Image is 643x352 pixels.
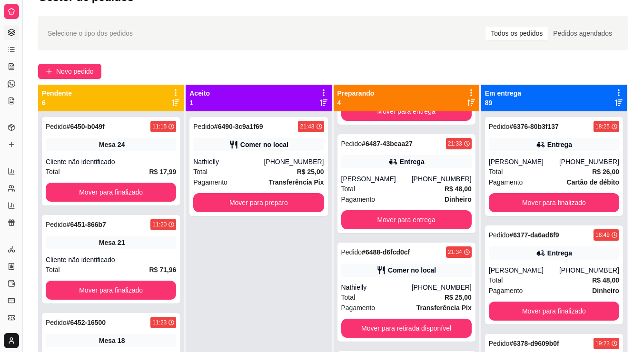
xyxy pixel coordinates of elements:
[489,285,523,296] span: Pagamento
[595,123,610,130] div: 18:25
[509,340,559,347] strong: # 6378-d9609b0f
[193,177,228,187] span: Pagamento
[46,123,67,130] span: Pedido
[485,27,548,40] div: Todos os pedidos
[99,238,116,247] span: Mesa
[269,178,324,186] strong: Transferência Pix
[445,196,472,203] strong: Dinheiro
[99,336,116,345] span: Mesa
[592,168,619,176] strong: R$ 26,00
[337,98,375,108] p: 4
[485,88,521,98] p: Em entrega
[489,166,503,177] span: Total
[489,123,510,130] span: Pedido
[445,185,472,193] strong: R$ 48,00
[152,221,167,228] div: 11:20
[118,238,125,247] div: 21
[337,88,375,98] p: Preparando
[400,157,425,166] div: Entrega
[46,157,176,166] div: Cliente não identificado
[341,184,356,194] span: Total
[362,248,410,256] strong: # 6488-d6fcd0cf
[489,231,510,239] span: Pedido
[99,140,116,149] span: Mesa
[412,283,472,292] div: [PHONE_NUMBER]
[67,123,105,130] strong: # 6450-b049f
[416,304,472,312] strong: Transferência Pix
[149,168,176,176] strong: R$ 17,99
[38,64,101,79] button: Novo pedido
[341,140,362,147] span: Pedido
[149,266,176,274] strong: R$ 71,96
[341,292,356,303] span: Total
[548,27,617,40] div: Pedidos agendados
[193,193,324,212] button: Mover para preparo
[189,98,210,108] p: 1
[509,123,559,130] strong: # 6376-80b3f137
[489,265,559,275] div: [PERSON_NAME]
[264,157,324,166] div: [PHONE_NUMBER]
[46,183,176,202] button: Mover para finalizado
[48,28,133,39] span: Selecione o tipo dos pedidos
[341,248,362,256] span: Pedido
[46,319,67,326] span: Pedido
[42,88,72,98] p: Pendente
[341,283,412,292] div: Nathielly
[448,140,462,147] div: 21:33
[46,255,176,264] div: Cliente não identificado
[595,231,610,239] div: 18:49
[448,248,462,256] div: 21:34
[189,88,210,98] p: Aceito
[592,287,619,294] strong: Dinheiro
[592,276,619,284] strong: R$ 48,00
[412,174,472,184] div: [PHONE_NUMBER]
[67,221,106,228] strong: # 6451-866b7
[341,174,412,184] div: [PERSON_NAME]
[42,98,72,108] p: 6
[547,140,572,149] div: Entrega
[300,123,314,130] div: 21:43
[567,178,619,186] strong: Cartão de débito
[67,319,106,326] strong: # 6452-16500
[489,340,510,347] span: Pedido
[46,281,176,300] button: Mover para finalizado
[118,140,125,149] div: 24
[240,140,288,149] div: Comer no local
[445,293,472,301] strong: R$ 25,00
[489,275,503,285] span: Total
[152,319,167,326] div: 11:23
[341,319,472,338] button: Mover para retirada disponível
[46,221,67,228] span: Pedido
[46,68,52,75] span: plus
[341,210,472,229] button: Mover para entrega
[485,98,521,108] p: 89
[559,265,619,275] div: [PHONE_NUMBER]
[193,123,214,130] span: Pedido
[341,102,472,121] button: Mover para entrega
[489,157,559,166] div: [PERSON_NAME]
[297,168,324,176] strong: R$ 25,00
[152,123,167,130] div: 11:15
[56,66,94,77] span: Novo pedido
[214,123,263,130] strong: # 6490-3c9a1f69
[46,166,60,177] span: Total
[193,166,208,177] span: Total
[547,248,572,258] div: Entrega
[341,194,376,205] span: Pagamento
[509,231,559,239] strong: # 6377-da6ad6f9
[595,340,610,347] div: 19:23
[559,157,619,166] div: [PHONE_NUMBER]
[489,193,619,212] button: Mover para finalizado
[362,140,413,147] strong: # 6487-43bcaa27
[118,336,125,345] div: 18
[193,157,264,166] div: Nathielly
[489,177,523,187] span: Pagamento
[341,303,376,313] span: Pagamento
[46,264,60,275] span: Total
[489,302,619,321] button: Mover para finalizado
[388,265,436,275] div: Comer no local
